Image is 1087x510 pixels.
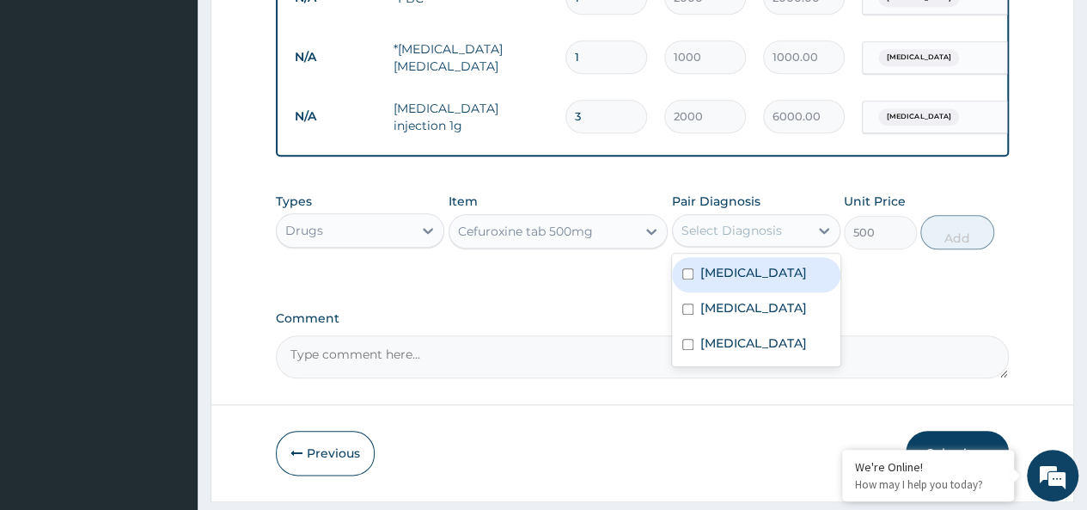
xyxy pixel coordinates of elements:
div: We're Online! [855,459,1001,475]
button: Submit [906,431,1009,476]
label: Comment [276,311,1009,326]
div: Cefuroxine tab 500mg [458,223,593,240]
button: Add [920,215,993,249]
label: [MEDICAL_DATA] [700,264,807,281]
label: [MEDICAL_DATA] [700,335,807,352]
span: We're online! [100,148,237,322]
img: d_794563401_company_1708531726252_794563401 [32,86,70,129]
td: N/A [286,101,385,132]
p: How may I help you today? [855,477,1001,492]
td: [MEDICAL_DATA] injection 1g [385,91,557,143]
label: [MEDICAL_DATA] [700,299,807,316]
div: Chat with us now [89,96,289,119]
div: Select Diagnosis [681,222,782,239]
label: Item [449,193,478,210]
button: Previous [276,431,375,476]
td: N/A [286,41,385,73]
td: *[MEDICAL_DATA] [MEDICAL_DATA] [385,32,557,83]
span: [MEDICAL_DATA] [878,49,959,66]
textarea: Type your message and hit 'Enter' [9,333,327,393]
span: [MEDICAL_DATA] [878,108,959,126]
label: Types [276,194,312,209]
label: Pair Diagnosis [672,193,760,210]
label: Unit Price [844,193,906,210]
div: Minimize live chat window [282,9,323,50]
div: Drugs [285,222,323,239]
